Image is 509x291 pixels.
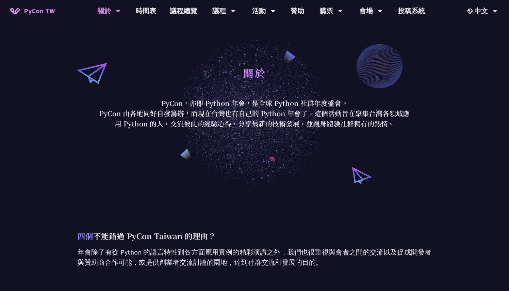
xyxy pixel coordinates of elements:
span: PyCon TW [24,6,55,16]
img: Home icon of PyCon TW 2025 [10,7,20,14]
h1: 關於 [243,62,266,83]
img: Locale Icon [467,9,474,14]
p: 不能錯過 PyCon Taiwan 的理由？ [78,230,431,242]
p: PyCon，亦即 Python 年會，是全球 Python 社群年度盛會。 [96,98,413,108]
span: 四個 [78,230,93,241]
p: 年會除了有從 Python 的語言特性到各方面應用實例的精彩演講之外，我們也很重視與會者之間的交流以及促成開發者與贊助商合作可能，或提供創業者交流討論的園地，達到社群交流和發展的目的。 [78,247,431,267]
a: PyCon TW [3,2,62,19]
p: PyCon 由各地同好自發籌辦，而現在台灣也有自己的 Python 年會了。這個活動旨在聚集台灣各領域應用 Python 的人，交流彼此的經驗心得，分享最新的技術發展，並親身體驗社群獨有的熱情。 [96,108,413,129]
